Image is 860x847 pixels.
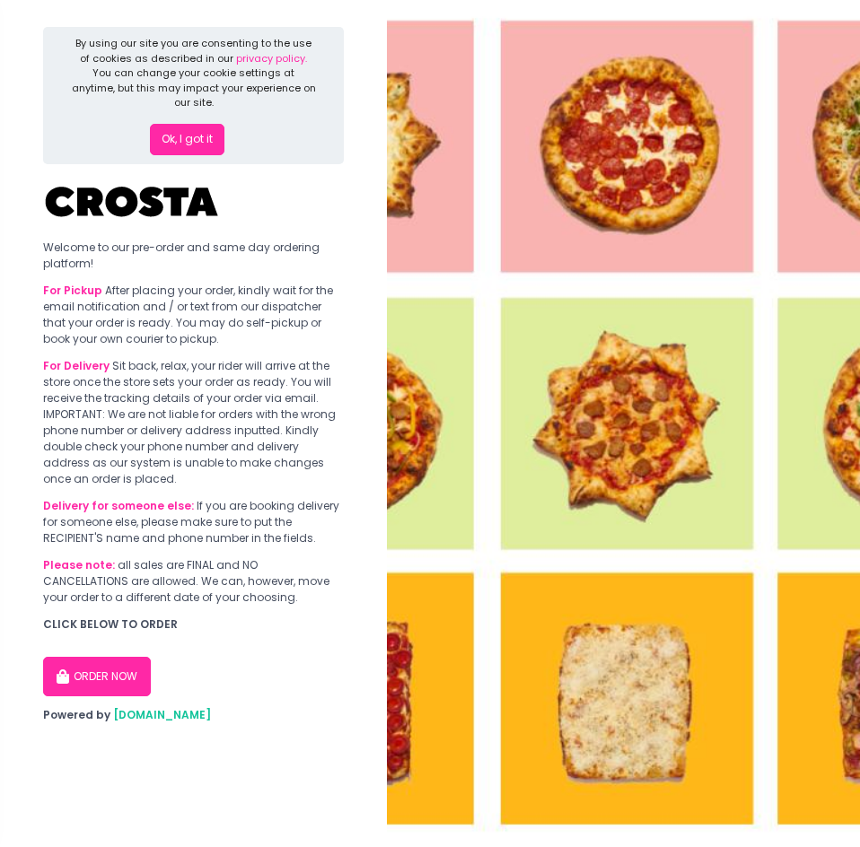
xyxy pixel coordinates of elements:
[43,240,344,272] div: Welcome to our pre-order and same day ordering platform!
[43,175,223,229] img: Crosta Pizzeria
[43,657,151,696] button: ORDER NOW
[43,707,344,723] div: Powered by
[71,36,316,110] div: By using our site you are consenting to the use of cookies as described in our You can change you...
[43,498,194,513] b: Delivery for someone else:
[150,124,224,156] button: Ok, I got it
[43,283,344,347] div: After placing your order, kindly wait for the email notification and / or text from our dispatche...
[43,557,115,572] b: Please note:
[43,498,344,546] div: If you are booking delivery for someone else, please make sure to put the RECIPIENT'S name and ph...
[43,358,110,373] b: For Delivery
[43,358,344,487] div: Sit back, relax, your rider will arrive at the store once the store sets your order as ready. You...
[236,51,307,65] a: privacy policy.
[43,283,102,298] b: For Pickup
[43,616,344,633] div: CLICK BELOW TO ORDER
[113,707,211,722] a: [DOMAIN_NAME]
[43,557,344,606] div: all sales are FINAL and NO CANCELLATIONS are allowed. We can, however, move your order to a diffe...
